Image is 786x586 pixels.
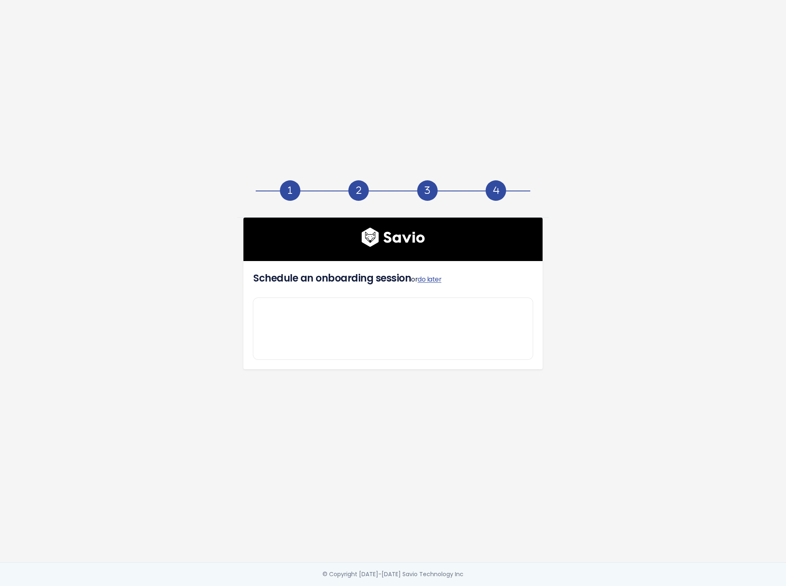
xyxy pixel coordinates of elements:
[323,569,463,579] div: © Copyright [DATE]-[DATE] Savio Technology Inc
[411,275,441,284] span: or
[418,275,441,284] a: do later
[361,227,425,247] img: logo600x187.a314fd40982d.png
[253,271,533,286] h4: Schedule an onboarding session
[253,298,533,359] iframe: 8e0019e2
